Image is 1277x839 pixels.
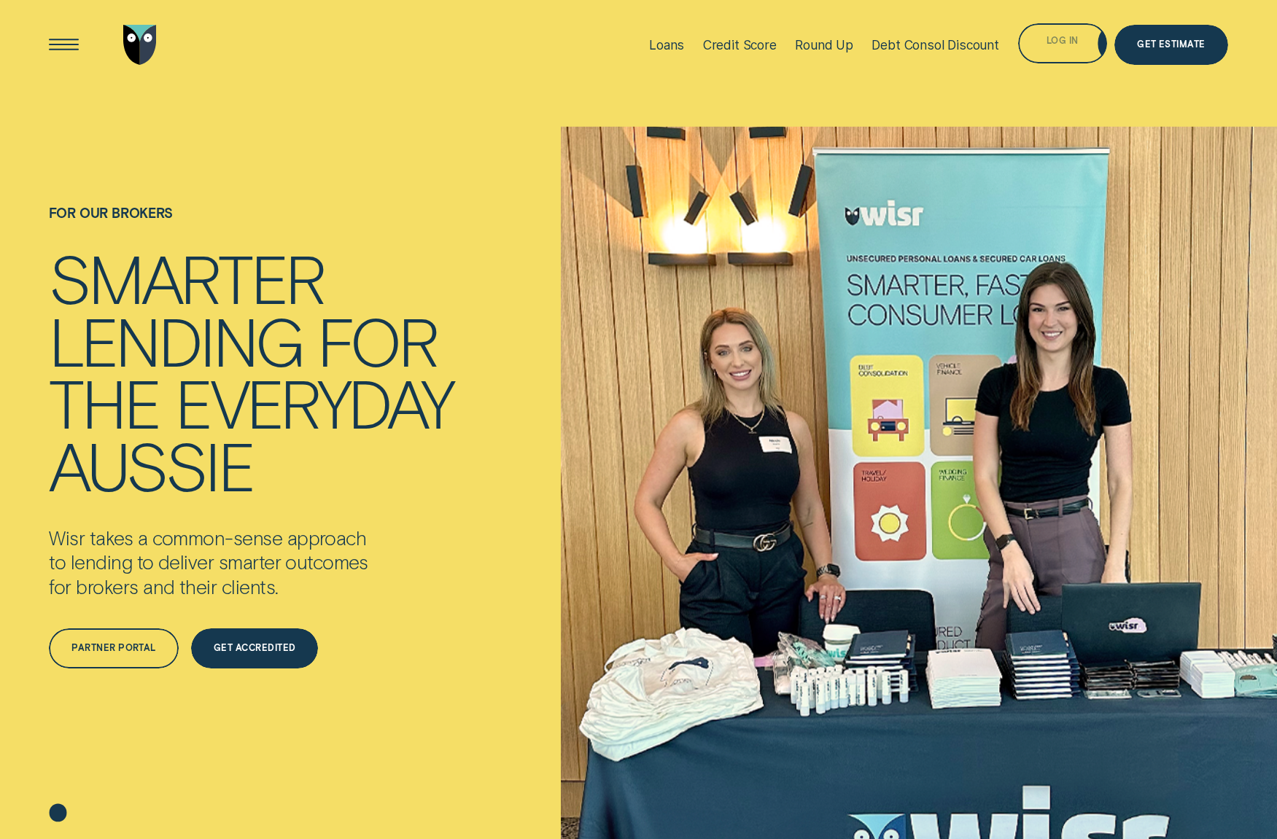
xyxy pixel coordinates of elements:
p: Wisr takes a common-sense approach to lending to deliver smarter outcomes for brokers and their c... [49,526,436,598]
div: Credit Score [703,37,777,52]
button: Open Menu [44,25,84,65]
div: Loans [649,37,684,52]
a: Get Estimate [1114,25,1227,65]
h4: Smarter lending for the everyday Aussie [49,246,452,496]
div: Smarter [49,246,323,309]
div: Log in [1047,36,1079,44]
div: Aussie [49,434,253,496]
a: Partner Portal [49,628,178,668]
div: lending [49,309,302,372]
div: everyday [175,371,453,434]
div: Round Up [795,37,853,52]
a: Get Accredited [191,628,318,668]
div: the [49,371,160,434]
div: Debt Consol Discount [872,37,999,52]
h1: For Our Brokers [49,206,452,246]
div: for [317,309,437,372]
img: Wisr [123,25,157,65]
button: Log in [1018,23,1108,63]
